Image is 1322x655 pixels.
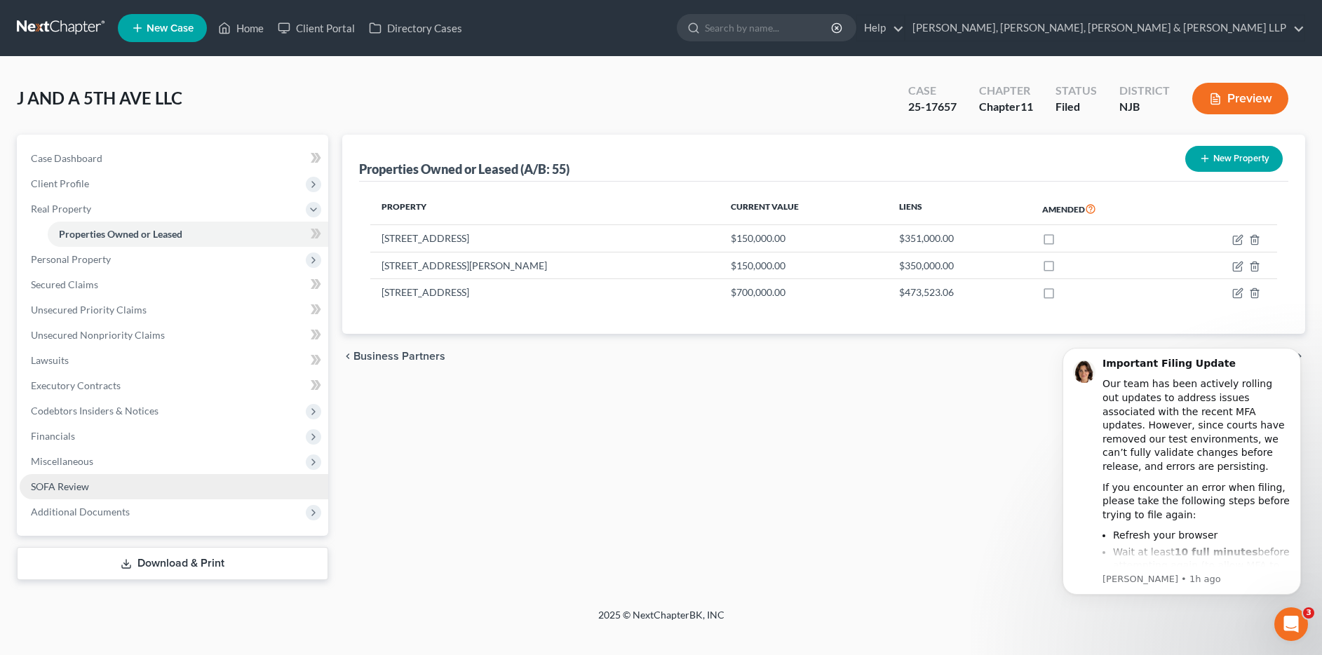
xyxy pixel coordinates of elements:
td: [STREET_ADDRESS] [370,279,720,306]
iframe: Intercom notifications message [1041,330,1322,648]
a: Executory Contracts [20,373,328,398]
td: $150,000.00 [720,225,888,252]
a: [PERSON_NAME], [PERSON_NAME], [PERSON_NAME] & [PERSON_NAME] LLP [905,15,1304,41]
a: Lawsuits [20,348,328,373]
div: 25-17657 [908,99,957,115]
td: $473,523.06 [888,279,1031,306]
div: District [1119,83,1170,99]
th: Property [370,193,720,225]
span: Unsecured Nonpriority Claims [31,329,165,341]
div: Chapter [979,99,1033,115]
span: J AND A 5TH AVE LLC [17,88,182,108]
td: [STREET_ADDRESS][PERSON_NAME] [370,252,720,278]
a: Client Portal [271,15,362,41]
a: Unsecured Priority Claims [20,297,328,323]
span: Case Dashboard [31,152,102,164]
button: Preview [1192,83,1288,114]
span: Unsecured Priority Claims [31,304,147,316]
a: Case Dashboard [20,146,328,171]
div: 2025 © NextChapterBK, INC [262,608,1061,633]
a: SOFA Review [20,474,328,499]
span: 3 [1303,607,1314,619]
td: $350,000.00 [888,252,1031,278]
td: [STREET_ADDRESS] [370,225,720,252]
th: Amended [1031,193,1173,225]
span: 11 [1020,100,1033,113]
a: Secured Claims [20,272,328,297]
a: Properties Owned or Leased [48,222,328,247]
span: New Case [147,23,194,34]
td: $700,000.00 [720,279,888,306]
span: Real Property [31,203,91,215]
span: Executory Contracts [31,379,121,391]
span: Lawsuits [31,354,69,366]
a: Home [211,15,271,41]
th: Current Value [720,193,888,225]
iframe: Intercom live chat [1274,607,1308,641]
a: Help [857,15,904,41]
th: Liens [888,193,1031,225]
input: Search by name... [705,15,833,41]
span: Secured Claims [31,278,98,290]
span: Properties Owned or Leased [59,228,182,240]
div: Chapter [979,83,1033,99]
td: $150,000.00 [720,252,888,278]
a: Directory Cases [362,15,469,41]
a: Unsecured Nonpriority Claims [20,323,328,348]
span: Personal Property [31,253,111,265]
span: Business Partners [353,351,445,362]
div: Status [1055,83,1097,99]
span: Additional Documents [31,506,130,518]
i: chevron_left [342,351,353,362]
div: Properties Owned or Leased (A/B: 55) [359,161,569,177]
span: Financials [31,430,75,442]
td: $351,000.00 [888,225,1031,252]
a: Download & Print [17,547,328,580]
span: Client Profile [31,177,89,189]
button: chevron_left Business Partners [342,351,445,362]
button: New Property [1185,146,1283,172]
span: Miscellaneous [31,455,93,467]
div: NJB [1119,99,1170,115]
div: Filed [1055,99,1097,115]
span: SOFA Review [31,480,89,492]
div: Case [908,83,957,99]
span: Codebtors Insiders & Notices [31,405,158,417]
